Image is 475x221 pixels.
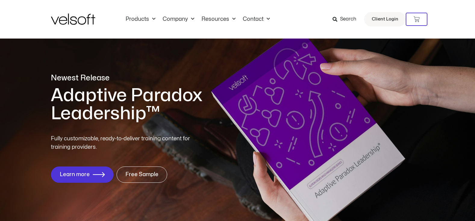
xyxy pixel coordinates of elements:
nav: Menu [122,16,273,23]
h1: Adaptive Paradox Leadership™ [51,86,271,123]
span: Search [340,15,356,23]
a: CompanyMenu Toggle [159,16,198,23]
a: Client Login [364,12,406,26]
p: Fully customizable, ready-to-deliver training content for training providers. [51,135,201,151]
a: Free Sample [117,167,167,183]
a: ProductsMenu Toggle [122,16,159,23]
span: Client Login [372,15,398,23]
p: Newest Release [51,73,271,83]
span: Learn more [60,172,90,178]
a: Search [333,14,361,24]
a: ResourcesMenu Toggle [198,16,239,23]
a: Learn more [51,167,114,183]
span: Free Sample [125,172,158,178]
a: ContactMenu Toggle [239,16,273,23]
img: Velsoft Training Materials [51,14,95,25]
